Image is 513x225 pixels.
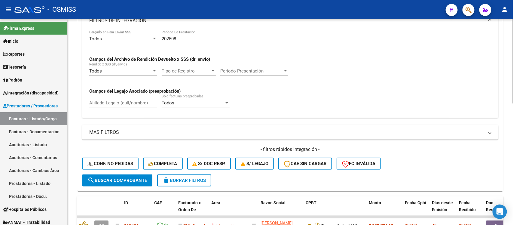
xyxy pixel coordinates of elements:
[187,158,231,170] button: S/ Doc Resp.
[209,196,249,223] datatable-header-cell: Area
[402,196,429,223] datatable-header-cell: Fecha Cpbt
[154,200,162,205] span: CAE
[211,200,220,205] span: Area
[405,200,426,205] span: Fecha Cpbt
[261,200,286,205] span: Razón Social
[82,146,498,153] h4: - filtros rápidos Integración -
[89,17,484,24] mat-panel-title: FILTROS DE INTEGRACION
[163,178,206,183] span: Borrar Filtros
[220,68,283,74] span: Período Presentación
[82,30,498,118] div: FILTROS DE INTEGRACION
[457,196,484,223] datatable-header-cell: Fecha Recibido
[89,68,102,74] span: Todos
[284,161,327,166] span: CAE SIN CARGAR
[369,200,381,205] span: Monto
[89,88,181,94] strong: Campos del Legajo Asociado (preaprobación)
[501,6,508,13] mat-icon: person
[432,200,453,212] span: Días desde Emisión
[429,196,457,223] datatable-header-cell: Días desde Emisión
[157,174,211,186] button: Borrar Filtros
[124,200,128,205] span: ID
[3,38,18,45] span: Inicio
[178,200,201,212] span: Facturado x Orden De
[337,158,381,170] button: FC Inválida
[303,196,366,223] datatable-header-cell: CPBT
[47,3,76,16] span: - OSMISS
[3,25,34,32] span: Firma Express
[87,161,133,166] span: Conf. no pedidas
[3,51,25,57] span: Reportes
[82,158,139,170] button: Conf. no pedidas
[486,200,513,212] span: Doc Respaldatoria
[193,161,226,166] span: S/ Doc Resp.
[3,206,47,213] span: Hospitales Públicos
[82,11,498,30] mat-expansion-panel-header: FILTROS DE INTEGRACION
[89,57,210,62] strong: Campos del Archivo de Rendición Devuelto x SSS (dr_envio)
[3,90,59,96] span: Integración (discapacidad)
[162,68,210,74] span: Tipo de Registro
[306,200,316,205] span: CPBT
[89,36,102,42] span: Todos
[82,174,152,186] button: Buscar Comprobante
[82,125,498,140] mat-expansion-panel-header: MAS FILTROS
[122,196,152,223] datatable-header-cell: ID
[366,196,402,223] datatable-header-cell: Monto
[3,64,26,70] span: Tesorería
[278,158,332,170] button: CAE SIN CARGAR
[342,161,375,166] span: FC Inválida
[3,103,58,109] span: Prestadores / Proveedores
[148,161,177,166] span: Completa
[3,77,22,83] span: Padrón
[163,177,170,184] mat-icon: delete
[143,158,183,170] button: Completa
[89,129,484,136] mat-panel-title: MAS FILTROS
[459,200,476,212] span: Fecha Recibido
[5,6,12,13] mat-icon: menu
[152,196,176,223] datatable-header-cell: CAE
[241,161,268,166] span: S/ legajo
[493,205,507,219] div: Open Intercom Messenger
[176,196,209,223] datatable-header-cell: Facturado x Orden De
[162,100,174,106] span: Todos
[87,177,95,184] mat-icon: search
[235,158,274,170] button: S/ legajo
[258,196,303,223] datatable-header-cell: Razón Social
[87,178,147,183] span: Buscar Comprobante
